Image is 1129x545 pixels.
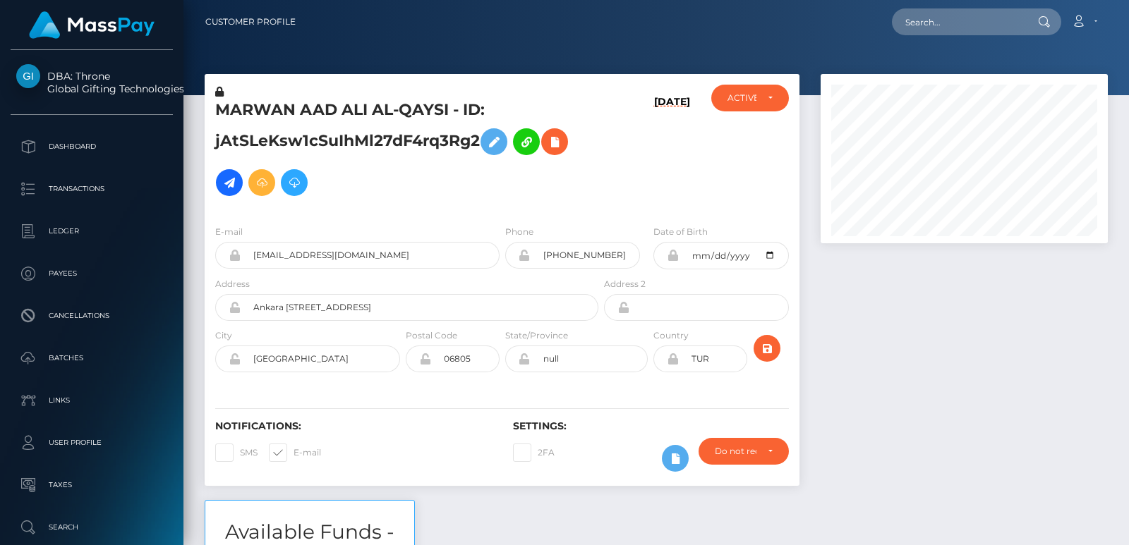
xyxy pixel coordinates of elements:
a: Search [11,510,173,545]
label: Postal Code [406,329,457,342]
a: Batches [11,341,173,376]
a: Links [11,383,173,418]
p: Links [16,390,167,411]
label: Address 2 [604,278,646,290]
a: Transactions [11,171,173,207]
p: Taxes [16,474,167,496]
label: Country [653,329,689,342]
p: Cancellations [16,305,167,326]
h6: [DATE] [654,96,690,208]
a: Cancellations [11,298,173,333]
button: ACTIVE [711,85,790,111]
label: State/Province [505,329,568,342]
p: Batches [16,348,167,369]
p: User Profile [16,432,167,453]
img: Global Gifting Technologies Inc [16,64,40,88]
span: DBA: Throne Global Gifting Technologies Inc [11,70,173,95]
img: MassPay Logo [29,11,155,39]
a: Payees [11,256,173,291]
h5: MARWAN AAD ALI AL-QAYSI - ID: jAtSLeKsw1cSuIhMl27dF4rq3Rg2 [215,99,591,203]
p: Dashboard [16,136,167,157]
a: User Profile [11,425,173,460]
h6: Notifications: [215,420,492,432]
label: 2FA [513,443,555,462]
label: City [215,329,232,342]
a: Initiate Payout [216,169,243,196]
a: Taxes [11,467,173,503]
label: SMS [215,443,258,462]
label: Phone [505,226,533,238]
p: Ledger [16,221,167,242]
input: Search... [892,8,1025,35]
label: Address [215,278,250,290]
button: Do not require [699,438,789,465]
a: Ledger [11,214,173,249]
label: E-mail [215,226,243,238]
h6: Settings: [513,420,790,432]
div: ACTIVE [727,92,757,104]
p: Search [16,517,167,538]
p: Transactions [16,178,167,200]
label: Date of Birth [653,226,708,238]
a: Dashboard [11,129,173,164]
label: E-mail [269,443,321,462]
a: Customer Profile [205,7,296,37]
div: Do not require [715,446,756,457]
p: Payees [16,263,167,284]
